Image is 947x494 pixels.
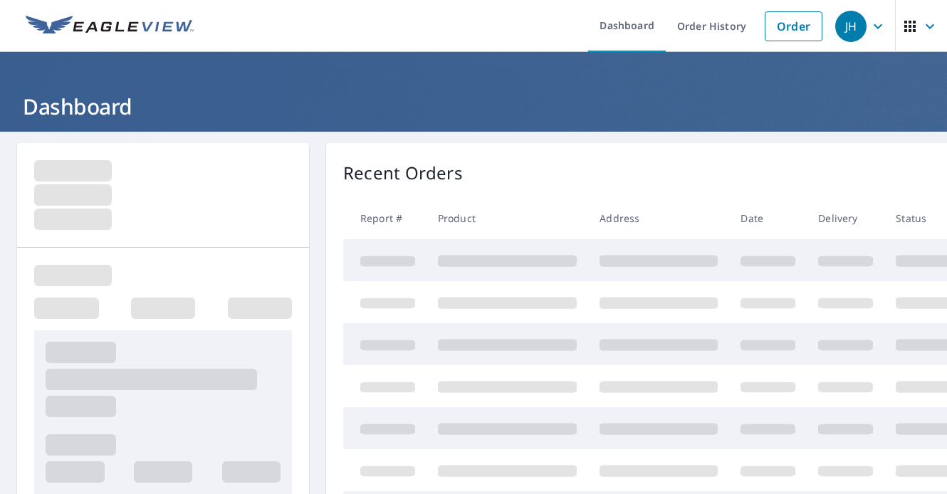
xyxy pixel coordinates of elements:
[343,197,427,239] th: Report #
[588,197,729,239] th: Address
[729,197,807,239] th: Date
[765,11,822,41] a: Order
[343,160,463,186] p: Recent Orders
[26,16,194,37] img: EV Logo
[427,197,588,239] th: Product
[835,11,867,42] div: JH
[17,92,930,121] h1: Dashboard
[807,197,884,239] th: Delivery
